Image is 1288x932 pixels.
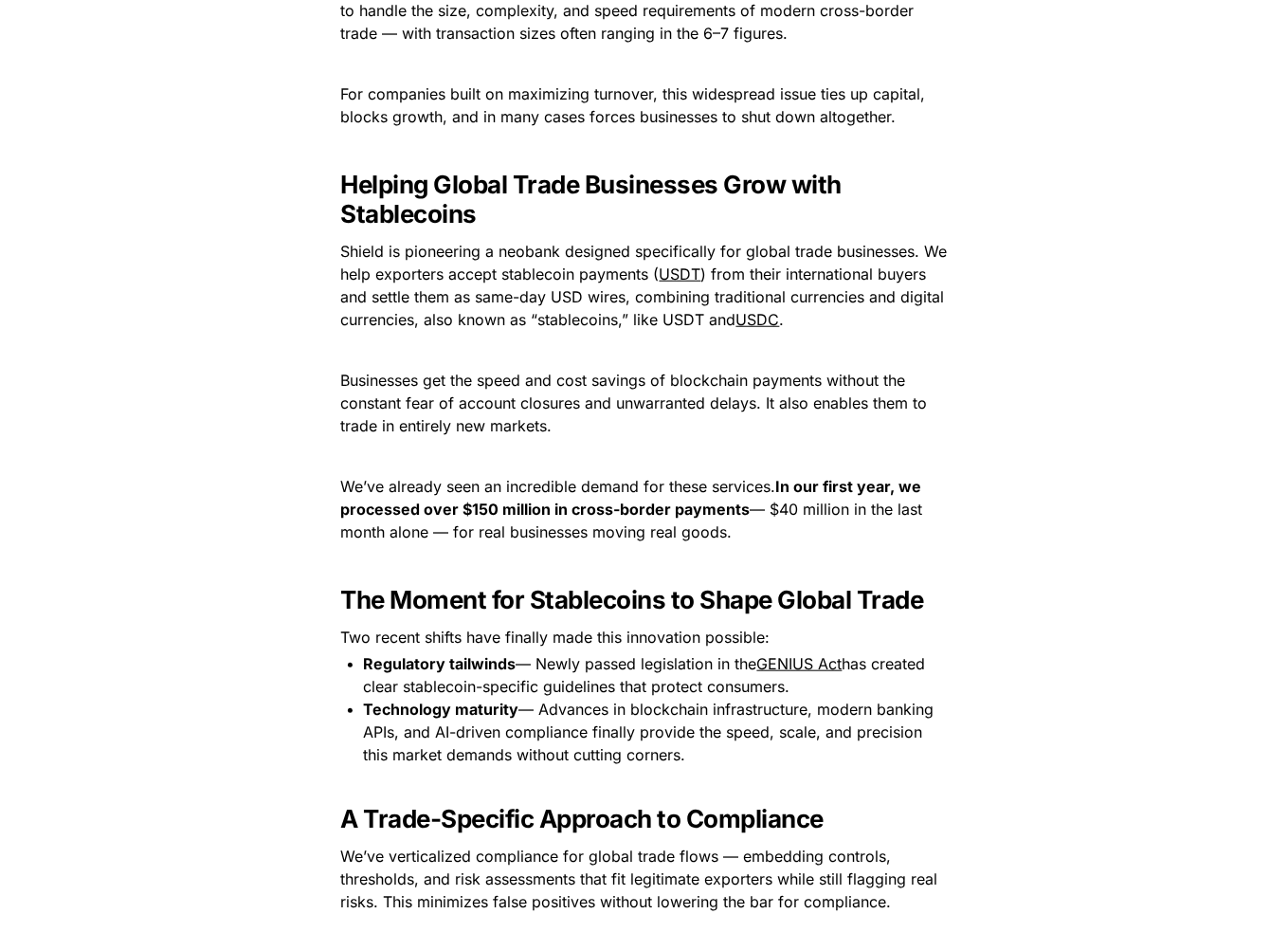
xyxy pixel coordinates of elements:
[341,477,776,496] span: We’ve already seen an incredible demand for these services.
[341,847,943,911] span: We’ve verticalized compliance for global trade flows — embedding controls, thresholds, and risk a...
[341,371,933,435] span: Businesses get the speed and cost savings of blockchain payments without the constant fear of acc...
[341,84,931,126] span: For companies built on maximizing turnover, this widespread issue ties up capital, blocks growth,...
[341,585,924,614] strong: The Moment for Stablecoins to Shape Global Trade
[341,242,952,283] span: Shield is pioneering a neobank designed specifically for global trade businesses. We help exporte...
[736,310,780,329] u: USDC
[341,170,847,228] strong: Helping Global Trade Businesses Grow with Stablecoins
[364,700,939,764] span: — Advances in blockchain infrastructure, modern banking APIs, and AI-driven compliance finally pr...
[341,804,825,833] strong: A Trade-Specific Approach to Compliance
[341,628,771,647] span: Two recent shifts have finally made this innovation possible:
[757,654,843,673] u: GENIUS Act
[364,700,519,719] strong: Technology maturity
[660,265,701,283] u: USDT
[341,265,950,329] span: ) from their international buyers and settle them as same-day USD wires, combining traditional cu...
[517,654,757,673] span: — Newly passed legislation in the
[364,654,517,673] strong: Regulatory tailwinds
[780,310,785,329] span: .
